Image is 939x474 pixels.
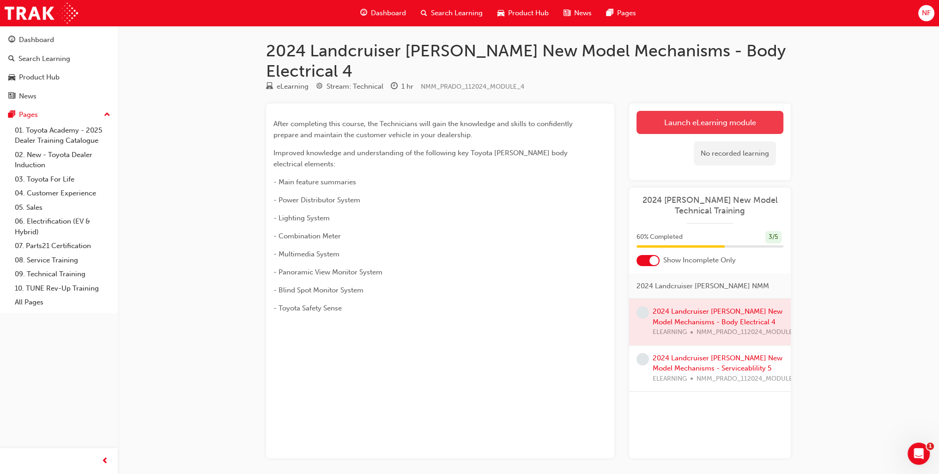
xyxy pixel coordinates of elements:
[11,239,114,253] a: 07. Parts21 Certification
[4,50,114,67] a: Search Learning
[11,295,114,310] a: All Pages
[11,186,114,201] a: 04. Customer Experience
[918,5,934,21] button: NF
[11,267,114,281] a: 09. Technical Training
[11,148,114,172] a: 02. New - Toyota Dealer Induction
[327,81,383,92] div: Stream: Technical
[19,72,60,83] div: Product Hub
[11,201,114,215] a: 05. Sales
[18,54,70,64] div: Search Learning
[653,354,782,373] a: 2024 Landcruiser [PERSON_NAME] New Model Mechanisms - Serviceablility 5
[4,106,114,123] button: Pages
[4,69,114,86] a: Product Hub
[266,81,309,92] div: Type
[617,8,636,18] span: Pages
[8,55,15,63] span: search-icon
[636,232,683,243] span: 60 % Completed
[11,172,114,187] a: 03. Toyota For Life
[636,353,649,365] span: learningRecordVerb_NONE-icon
[431,8,483,18] span: Search Learning
[413,4,490,23] a: search-iconSearch Learning
[266,83,273,91] span: learningResourceType_ELEARNING-icon
[8,111,15,119] span: pages-icon
[273,250,339,258] span: - Multimedia System
[636,306,649,319] span: learningRecordVerb_NONE-icon
[273,149,569,168] span: Improved knowledge and understanding of the following key Toyota [PERSON_NAME] body electrical el...
[401,81,413,92] div: 1 hr
[490,4,556,23] a: car-iconProduct Hub
[765,231,781,243] div: 3 / 5
[11,281,114,296] a: 10. TUNE Rev-Up Training
[353,4,413,23] a: guage-iconDashboard
[316,83,323,91] span: target-icon
[277,81,309,92] div: eLearning
[8,36,15,44] span: guage-icon
[316,81,383,92] div: Stream
[606,7,613,19] span: pages-icon
[421,83,524,91] span: Learning resource code
[636,281,769,292] span: 2024 Landcruiser [PERSON_NAME] NMM
[636,111,783,134] a: Launch eLearning module
[663,255,736,266] span: Show Incomplete Only
[273,196,360,204] span: - Power Distributor System
[908,443,930,465] iframe: Intercom live chat
[19,109,38,120] div: Pages
[19,91,36,102] div: News
[508,8,549,18] span: Product Hub
[4,88,114,105] a: News
[273,232,341,240] span: - Combination Meter
[694,141,776,166] div: No recorded learning
[371,8,406,18] span: Dashboard
[273,120,575,139] span: After completing this course, the Technicians will gain the knowledge and skills to confidently p...
[273,214,330,222] span: - Lighting System
[391,83,398,91] span: clock-icon
[697,374,800,384] span: NMM_PRADO_112024_MODULE_5
[273,286,363,294] span: - Blind Spot Monitor System
[11,214,114,239] a: 06. Electrification (EV & Hybrid)
[922,8,931,18] span: NF
[8,92,15,101] span: news-icon
[11,123,114,148] a: 01. Toyota Academy - 2025 Dealer Training Catalogue
[636,195,783,216] a: 2024 [PERSON_NAME] New Model Technical Training
[273,304,342,312] span: - Toyota Safety Sense
[4,31,114,49] a: Dashboard
[653,374,687,384] span: ELEARNING
[556,4,599,23] a: news-iconNews
[273,178,356,186] span: - Main feature summaries
[11,253,114,267] a: 08. Service Training
[360,7,367,19] span: guage-icon
[8,73,15,82] span: car-icon
[927,443,934,450] span: 1
[421,7,427,19] span: search-icon
[4,30,114,106] button: DashboardSearch LearningProduct HubNews
[266,41,791,81] h1: 2024 Landcruiser [PERSON_NAME] New Model Mechanisms - Body Electrical 4
[104,109,110,121] span: up-icon
[574,8,592,18] span: News
[273,268,382,276] span: - Panoramic View Monitor System
[563,7,570,19] span: news-icon
[391,81,413,92] div: Duration
[5,3,78,24] img: Trak
[599,4,643,23] a: pages-iconPages
[19,35,54,45] div: Dashboard
[102,456,109,467] span: prev-icon
[497,7,504,19] span: car-icon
